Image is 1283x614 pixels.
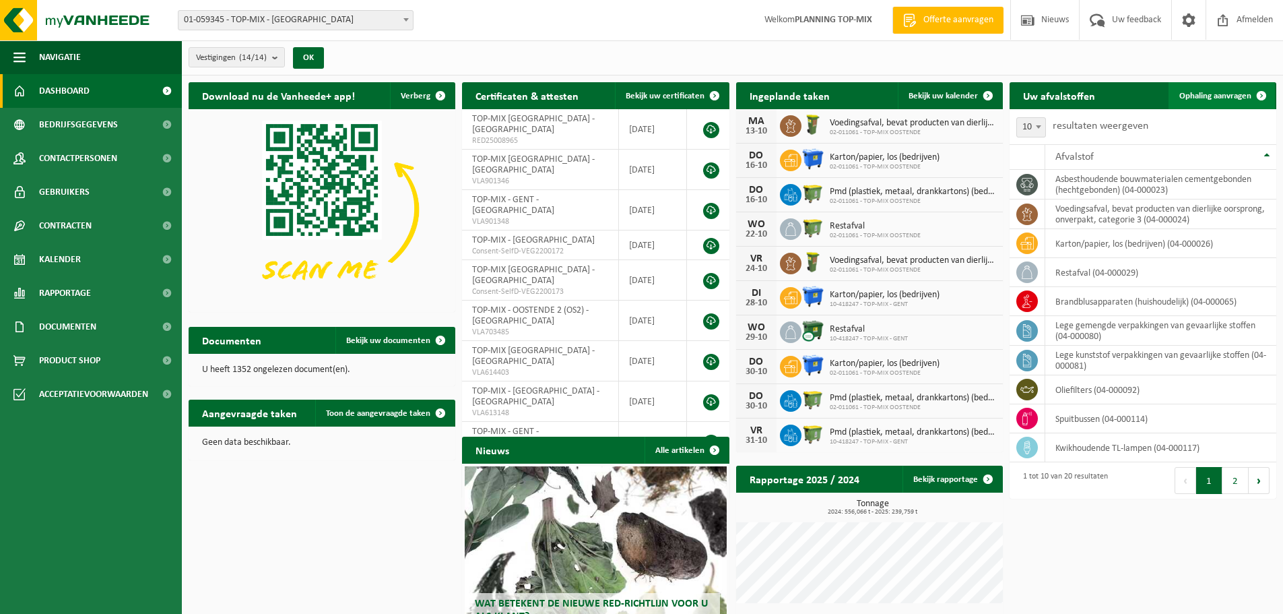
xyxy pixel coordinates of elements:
h2: Documenten [189,327,275,353]
h2: Nieuws [462,437,523,463]
td: kwikhoudende TL-lampen (04-000117) [1045,433,1276,462]
span: Toon de aangevraagde taken [326,409,430,418]
span: TOP-MIX [GEOGRAPHIC_DATA] - [GEOGRAPHIC_DATA] [472,154,595,175]
td: [DATE] [619,231,688,260]
span: Karton/papier, los (bedrijven) [830,152,940,163]
a: Bekijk uw certificaten [615,82,728,109]
span: Pmd (plastiek, metaal, drankkartons) (bedrijven) [830,187,996,197]
img: WB-1100-HPE-BE-01 [801,148,824,171]
span: VLA613148 [472,408,607,419]
div: DI [743,288,770,299]
div: 22-10 [743,230,770,239]
span: Consent-SelfD-VEG2200172 [472,246,607,257]
strong: PLANNING TOP-MIX [795,15,872,25]
td: brandblusapparaten (huishoudelijk) (04-000065) [1045,287,1276,316]
div: 16-10 [743,195,770,205]
td: spuitbussen (04-000114) [1045,404,1276,433]
button: Vestigingen(14/14) [189,47,285,67]
span: Consent-SelfD-VEG2200173 [472,286,607,297]
a: Offerte aanvragen [892,7,1004,34]
h2: Aangevraagde taken [189,400,310,426]
td: [DATE] [619,341,688,381]
span: Acceptatievoorwaarden [39,377,148,411]
td: [DATE] [619,150,688,190]
h2: Certificaten & attesten [462,82,592,109]
div: 29-10 [743,333,770,342]
span: Pmd (plastiek, metaal, drankkartons) (bedrijven) [830,393,996,404]
span: Pmd (plastiek, metaal, drankkartons) (bedrijven) [830,427,996,438]
div: DO [743,391,770,402]
span: Voedingsafval, bevat producten van dierlijke oorsprong, onverpakt, categorie 3 [830,118,996,129]
span: Voedingsafval, bevat producten van dierlijke oorsprong, onverpakt, categorie 3 [830,255,996,266]
p: U heeft 1352 ongelezen document(en). [202,365,442,375]
span: Karton/papier, los (bedrijven) [830,290,940,301]
span: Bedrijfsgegevens [39,108,118,142]
span: 02-011061 - TOP-MIX OOSTENDE [830,129,996,137]
span: 10-418247 - TOP-MIX - GENT [830,438,996,446]
td: [DATE] [619,190,688,231]
span: Contracten [39,209,92,243]
span: TOP-MIX - OOSTENDE 2 (OS2) - [GEOGRAPHIC_DATA] [472,305,589,326]
td: oliefilters (04-000092) [1045,375,1276,404]
span: RED25008965 [472,135,607,146]
span: Restafval [830,221,921,232]
span: TOP-MIX - GENT - [GEOGRAPHIC_DATA] [472,195,554,216]
span: VLA901346 [472,176,607,187]
span: 02-011061 - TOP-MIX OOSTENDE [830,266,996,274]
span: 01-059345 - TOP-MIX - Oostende [178,10,414,30]
img: WB-0060-HPE-GN-50 [801,113,824,136]
a: Bekijk uw kalender [898,82,1001,109]
span: Afvalstof [1055,152,1094,162]
span: 02-011061 - TOP-MIX OOSTENDE [830,232,921,240]
img: Download de VHEPlus App [189,109,455,309]
span: Bekijk uw documenten [346,336,430,345]
img: WB-1100-HPE-BE-01 [801,354,824,377]
h3: Tonnage [743,499,1003,516]
img: WB-1100-HPE-BE-01 [801,285,824,308]
a: Alle artikelen [645,437,728,464]
span: Kalender [39,243,81,276]
div: MA [743,116,770,127]
td: lege gemengde verpakkingen van gevaarlijke stoffen (04-000080) [1045,316,1276,346]
td: [DATE] [619,422,688,462]
img: WB-1100-CU [801,319,824,342]
button: OK [293,47,324,69]
span: Product Shop [39,344,100,377]
label: resultaten weergeven [1053,121,1148,131]
a: Bekijk uw documenten [335,327,454,354]
span: Restafval [830,324,908,335]
div: DO [743,357,770,367]
span: VLA703485 [472,327,607,338]
span: TOP-MIX [GEOGRAPHIC_DATA] - [GEOGRAPHIC_DATA] [472,265,595,286]
button: 1 [1196,467,1222,494]
div: 24-10 [743,264,770,274]
td: karton/papier, los (bedrijven) (04-000026) [1045,229,1276,258]
span: Documenten [39,310,96,344]
span: Ophaling aanvragen [1179,92,1251,100]
img: WB-1100-HPE-GN-50 [801,423,824,446]
span: Verberg [401,92,430,100]
button: 2 [1222,467,1249,494]
a: Ophaling aanvragen [1169,82,1275,109]
span: Vestigingen [196,48,267,68]
span: Navigatie [39,40,81,74]
div: DO [743,185,770,195]
img: WB-1100-HPE-GN-50 [801,182,824,205]
span: Offerte aanvragen [920,13,997,27]
div: DO [743,150,770,161]
button: Previous [1175,467,1196,494]
div: VR [743,425,770,436]
img: WB-1100-HPE-GN-50 [801,388,824,411]
span: Bekijk uw certificaten [626,92,704,100]
td: [DATE] [619,381,688,422]
div: 13-10 [743,127,770,136]
div: 16-10 [743,161,770,171]
div: 30-10 [743,367,770,377]
div: 1 tot 10 van 20 resultaten [1016,466,1108,495]
img: WB-1100-HPE-GN-50 [801,216,824,239]
div: 31-10 [743,436,770,446]
div: 28-10 [743,299,770,308]
img: WB-0060-HPE-GN-50 [801,251,824,274]
span: 10 [1017,118,1045,137]
span: Gebruikers [39,175,90,209]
